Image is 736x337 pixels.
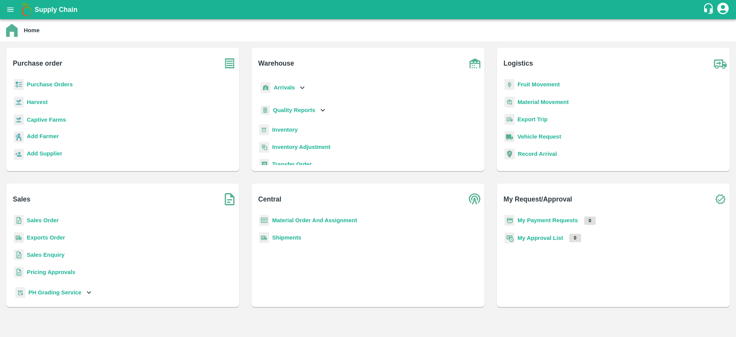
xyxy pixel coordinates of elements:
[716,2,730,18] div: account of current user
[34,4,703,15] a: Supply Chain
[569,234,581,242] p: 0
[504,194,572,205] b: My Request/Approval
[13,58,62,69] b: Purchase order
[504,96,514,108] img: material
[259,142,269,153] img: inventory
[14,267,24,278] img: sales
[261,82,271,93] img: whArrival
[27,81,73,88] a: Purchase Orders
[28,289,82,296] b: PH Grading Service
[14,249,24,261] img: sales
[14,96,24,108] img: harvest
[517,99,569,105] a: Material Movement
[703,3,716,17] div: customer-support
[259,159,269,170] img: whTransfer
[27,133,59,139] b: Add Farmer
[259,124,269,135] img: whInventory
[272,235,301,241] a: Shipments
[258,58,294,69] b: Warehouse
[34,6,77,13] b: Supply Chain
[14,149,24,160] img: supplier
[504,215,514,226] img: payment
[504,58,533,69] b: Logistics
[273,107,315,113] b: Quality Reports
[272,127,298,133] a: Inventory
[27,269,75,275] a: Pricing Approvals
[517,116,547,122] a: Export Trip
[517,134,561,140] a: Vehicle Request
[258,194,281,205] b: Central
[711,54,730,73] img: truck
[27,217,59,223] a: Sales Order
[14,284,93,301] div: PH Grading Service
[13,194,31,205] b: Sales
[259,79,307,96] div: Arrivals
[14,114,24,126] img: harvest
[27,117,66,123] a: Captive Farms
[19,2,34,17] img: logo
[518,151,557,157] a: Record Arrival
[272,161,312,167] a: Transfer Order
[6,24,18,37] img: home
[517,217,578,223] a: My Payment Requests
[27,235,65,241] a: Exports Order
[259,102,327,118] div: Quality Reports
[272,217,357,223] a: Material Order And Assignment
[27,149,62,160] a: Add Supplier
[14,132,24,143] img: farmer
[14,79,24,90] img: reciept
[27,99,48,105] a: Harvest
[27,150,62,157] b: Add Supplier
[15,287,25,298] img: whTracker
[517,235,563,241] a: My Approval List
[261,106,270,115] img: qualityReport
[27,252,64,258] a: Sales Enquiry
[259,232,269,243] img: shipments
[27,132,59,142] a: Add Farmer
[14,232,24,243] img: shipments
[2,1,19,18] button: open drawer
[465,190,485,209] img: central
[504,79,514,90] img: fruit
[465,54,485,73] img: warehouse
[504,131,514,142] img: vehicle
[220,190,239,209] img: soSales
[584,216,596,225] p: 0
[24,27,39,33] b: Home
[517,81,560,88] a: Fruit Movement
[274,84,295,91] b: Arrivals
[504,149,515,159] img: recordArrival
[504,114,514,125] img: delivery
[220,54,239,73] img: purchase
[504,232,514,244] img: approval
[272,144,330,150] a: Inventory Adjustment
[711,190,730,209] img: check
[259,215,269,226] img: centralMaterial
[14,215,24,226] img: sales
